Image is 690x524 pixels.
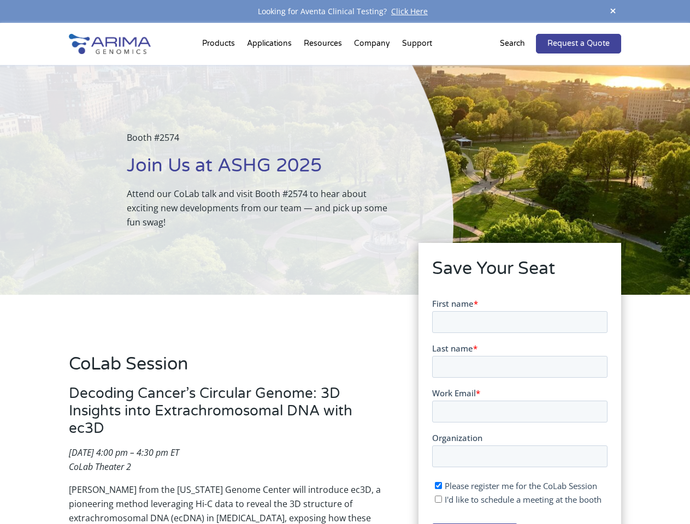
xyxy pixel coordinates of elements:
p: Search [500,37,525,51]
img: Arima-Genomics-logo [69,34,151,54]
a: Click Here [387,6,432,16]
p: Attend our CoLab talk and visit Booth #2574 to hear about exciting new developments from our team... [127,187,398,229]
a: Request a Quote [536,34,621,53]
div: Looking for Aventa Clinical Testing? [69,4,621,19]
h1: Join Us at ASHG 2025 [127,153,398,187]
em: [DATE] 4:00 pm – 4:30 pm ET [69,446,179,458]
p: Booth #2574 [127,130,398,153]
em: CoLab Theater 2 [69,461,131,473]
h2: CoLab Session [69,352,388,385]
h3: Decoding Cancer’s Circular Genome: 3D Insights into Extrachromosomal DNA with ec3D [69,385,388,445]
h2: Save Your Seat [432,257,608,289]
